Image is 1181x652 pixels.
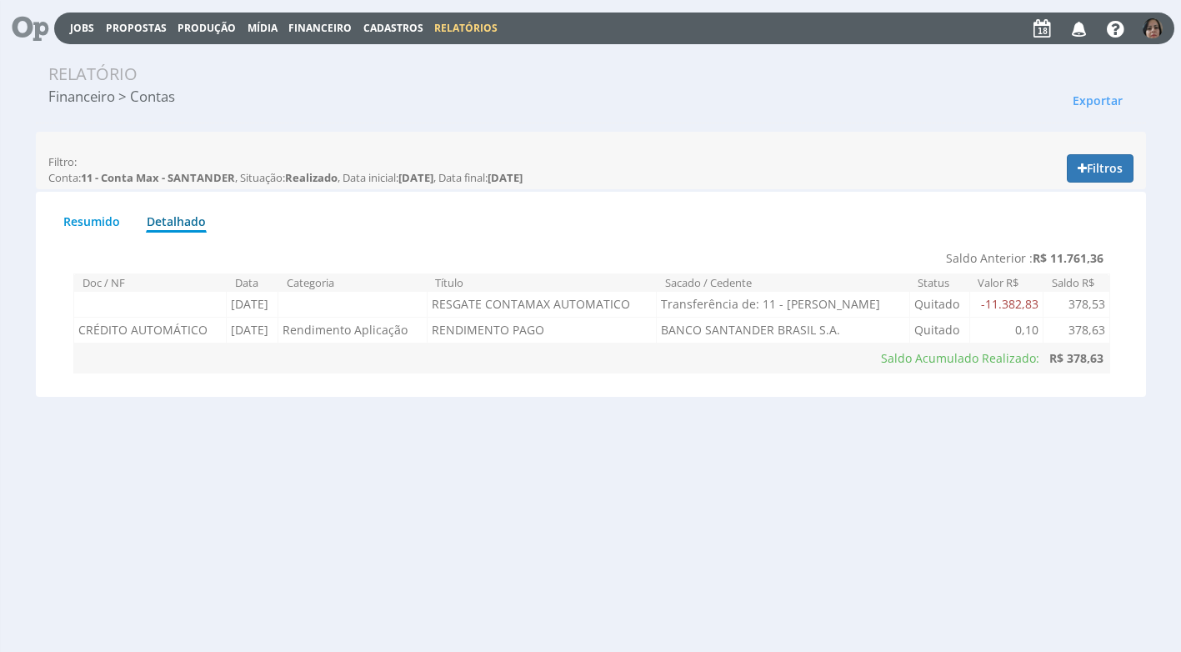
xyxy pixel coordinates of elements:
span: Financeiro > Contas [48,87,175,106]
div: Filtro: [36,154,591,185]
a: Relatórios [434,21,498,35]
button: Financeiro [283,20,357,36]
button: Filtros [1067,154,1133,183]
th: Status [909,274,969,292]
b: R$ 11.761,36 [1033,250,1103,266]
a: Detalhado [146,204,207,233]
a: Resumido [63,204,121,230]
b: [DATE] [398,170,433,185]
td: Quitado [909,318,969,344]
button: Mídia [243,20,283,36]
div: Relatório [48,62,138,87]
th: Saldo R$ [1043,274,1109,292]
span: Saldo Acumulado Realizado: [881,350,1039,366]
button: Relatórios [429,20,503,36]
td: Saldo Anterior : [73,243,1110,273]
td: [DATE] [227,292,278,318]
button: Exportar [1062,87,1133,115]
button: Propostas [101,20,172,36]
b: 11 - Conta Max - SANTANDER [81,170,235,185]
td: 0,10 [969,318,1043,344]
span: Financeiro [288,21,352,35]
th: Título [427,274,657,292]
p: Conta: , Situação: , Data inicial: , Data final: [48,170,578,186]
a: Produção [178,21,236,35]
th: Data [227,274,278,292]
span: Exportar [1073,93,1123,108]
b: R$ 378,63 [1049,350,1103,366]
b: Realizado [285,170,338,185]
td: BANCO SANTANDER BRASIL S.A. [657,318,909,344]
td: CRÉDITO AUTOMÁTICO [73,318,227,344]
button: Jobs [65,20,99,36]
img: 1750446523_2492ba_foto_elaine_whatsapp.jpg [1143,18,1163,38]
td: Rendimento Aplicação [278,318,427,344]
td: Transferência de: 11 - [PERSON_NAME] [657,292,909,318]
td: 378,53 [1043,292,1109,318]
th: Nº Documento ou NF [73,274,227,292]
a: Propostas [106,21,167,35]
td: RESGATE CONTAMAX AUTOMATICO [427,292,657,318]
button: Produção [173,20,241,36]
button: Cadastros [358,20,428,36]
a: Mídia [248,21,278,35]
a: Jobs [70,21,94,35]
span: Cadastros [363,21,423,35]
th: Categoria [278,274,427,292]
td: [DATE] [227,318,278,344]
td: RENDIMENTO PAGO [427,318,657,344]
th: Sacado / Cedente [657,274,909,292]
th: Valor R$ [969,274,1043,292]
td: Quitado [909,292,969,318]
td: 378,63 [1043,318,1109,344]
td: -11.382,83 [969,292,1043,318]
b: [DATE] [488,170,523,185]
